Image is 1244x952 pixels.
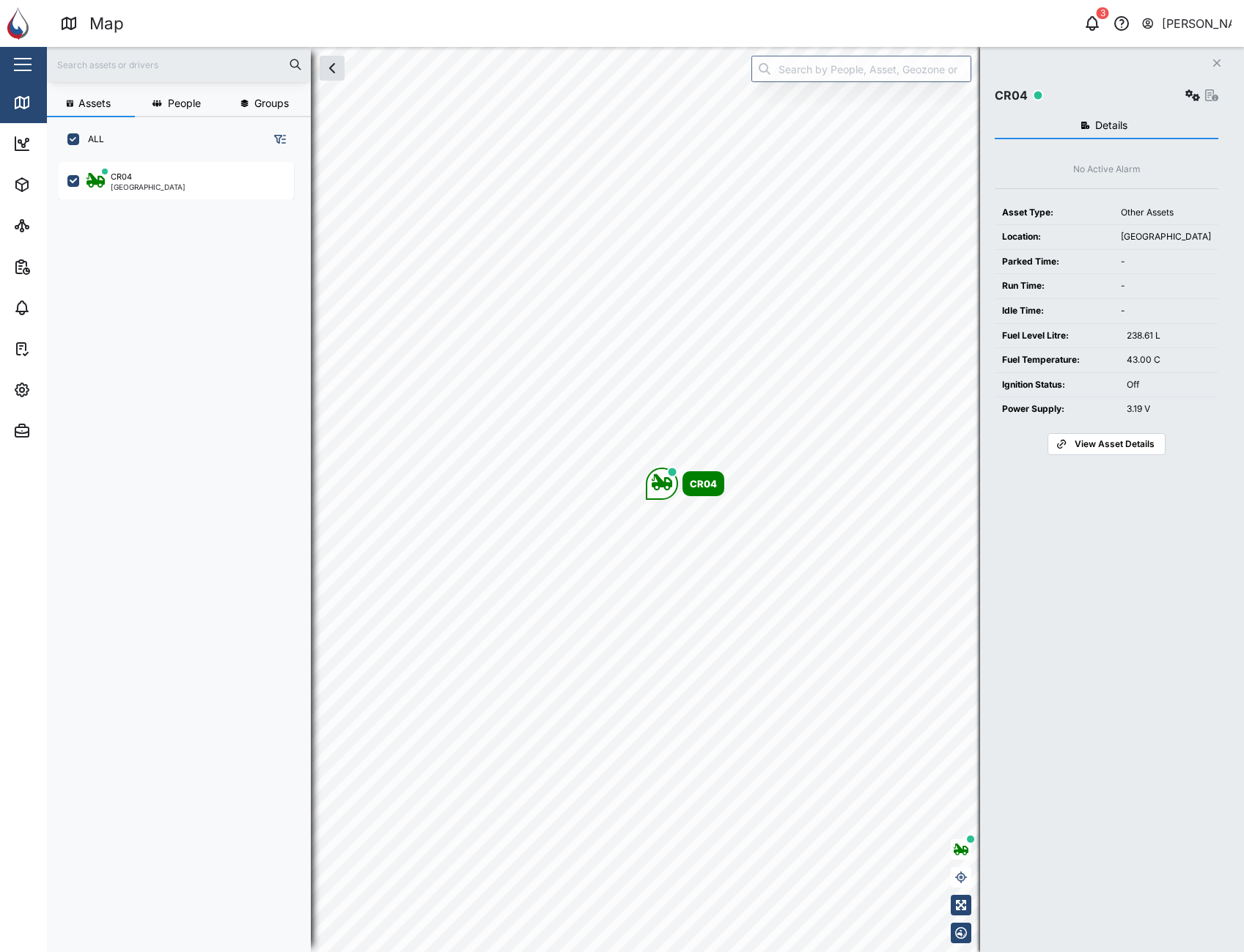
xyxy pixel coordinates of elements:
[38,95,71,111] div: Map
[254,98,289,108] span: Groups
[1002,206,1106,220] div: Asset Type:
[78,98,111,108] span: Assets
[111,183,185,191] div: [GEOGRAPHIC_DATA]
[168,98,201,108] span: People
[38,259,88,275] div: Reports
[646,468,724,500] div: Map marker
[1141,13,1232,34] button: [PERSON_NAME]
[1002,304,1106,318] div: Idle Time:
[1002,378,1112,392] div: Ignition Status:
[7,7,40,40] img: Main Logo
[1162,15,1232,33] div: [PERSON_NAME]
[751,56,971,82] input: Search by People, Asset, Geozone or Place
[1095,120,1127,130] span: Details
[38,423,81,439] div: Admin
[1127,402,1211,416] div: 3.19 V
[38,177,84,193] div: Assets
[1075,434,1155,454] span: View Asset Details
[89,11,124,37] div: Map
[1002,255,1106,269] div: Parked Time:
[1121,206,1211,220] div: Other Assets
[1121,304,1211,318] div: -
[1002,353,1112,367] div: Fuel Temperature:
[1127,353,1211,367] div: 43.00 C
[38,218,73,234] div: Sites
[38,300,84,316] div: Alarms
[1097,7,1109,19] div: 3
[38,136,104,152] div: Dashboard
[111,171,132,183] div: CR04
[1121,255,1211,269] div: -
[1127,378,1211,392] div: Off
[38,341,78,357] div: Tasks
[79,133,104,145] label: ALL
[1121,279,1211,293] div: -
[38,382,90,398] div: Settings
[1127,329,1211,343] div: 238.61 L
[47,47,1244,952] canvas: Map
[1002,230,1106,244] div: Location:
[59,157,310,940] div: grid
[1002,329,1112,343] div: Fuel Level Litre:
[995,86,1028,105] div: CR04
[1002,402,1112,416] div: Power Supply:
[1002,279,1106,293] div: Run Time:
[1048,433,1165,455] a: View Asset Details
[1073,163,1141,177] div: No Active Alarm
[56,53,302,75] input: Search assets or drivers
[690,476,717,491] div: CR04
[1121,230,1211,244] div: [GEOGRAPHIC_DATA]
